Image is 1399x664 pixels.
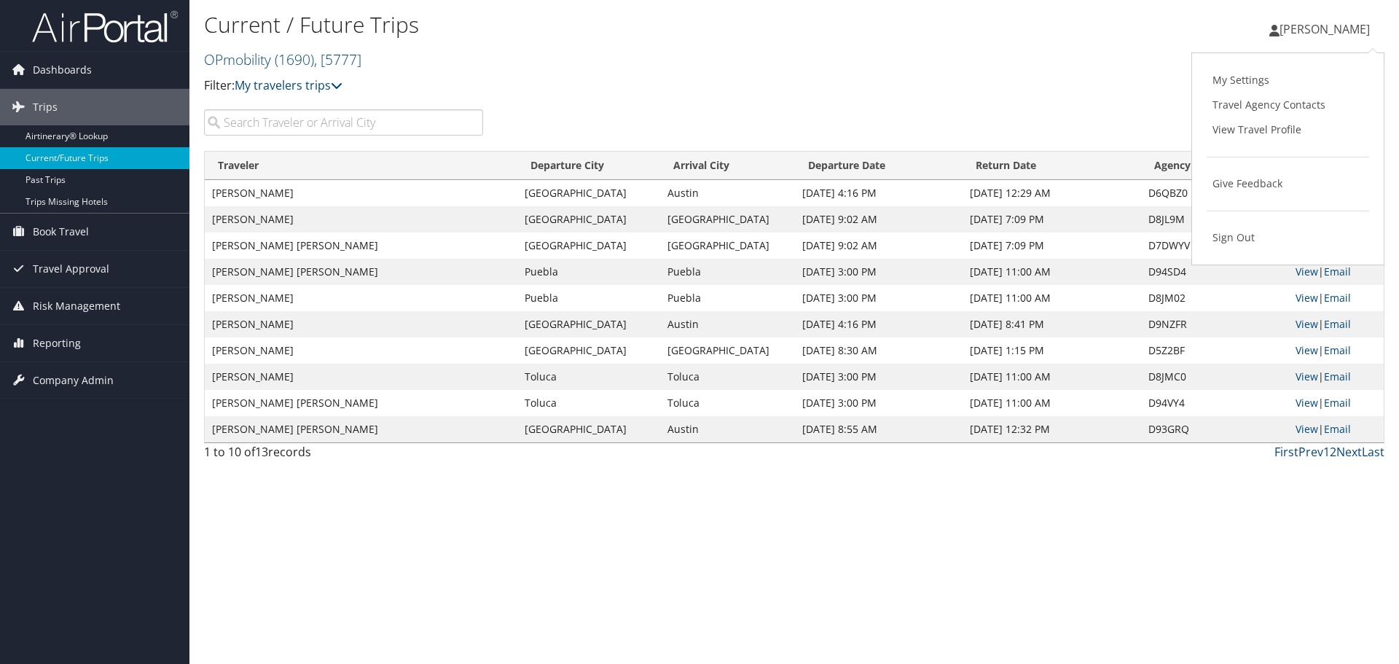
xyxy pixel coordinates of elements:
[205,233,517,259] td: [PERSON_NAME] [PERSON_NAME]
[33,214,89,250] span: Book Travel
[660,152,795,180] th: Arrival City: activate to sort column ascending
[517,285,660,311] td: Puebla
[963,311,1140,337] td: [DATE] 8:41 PM
[963,259,1140,285] td: [DATE] 11:00 AM
[1207,117,1369,142] a: View Travel Profile
[517,259,660,285] td: Puebla
[205,206,517,233] td: [PERSON_NAME]
[1141,285,1289,311] td: D8JM02
[204,443,483,468] div: 1 to 10 of records
[517,337,660,364] td: [GEOGRAPHIC_DATA]
[1296,317,1318,331] a: View
[1296,422,1318,436] a: View
[205,364,517,390] td: [PERSON_NAME]
[1141,259,1289,285] td: D94SD4
[1141,390,1289,416] td: D94VY4
[1336,444,1362,460] a: Next
[1296,265,1318,278] a: View
[204,50,361,69] a: OPmobility
[1324,317,1351,331] a: Email
[660,364,795,390] td: Toluca
[795,416,963,442] td: [DATE] 8:55 AM
[1298,444,1323,460] a: Prev
[33,325,81,362] span: Reporting
[1296,370,1318,383] a: View
[1141,180,1289,206] td: D6QBZ0
[963,206,1140,233] td: [DATE] 7:09 PM
[1141,233,1289,259] td: D7DWYV
[1207,225,1369,250] a: Sign Out
[1323,444,1330,460] a: 1
[205,311,517,337] td: [PERSON_NAME]
[1296,343,1318,357] a: View
[795,337,963,364] td: [DATE] 8:30 AM
[1207,93,1369,117] a: Travel Agency Contacts
[517,390,660,416] td: Toluca
[32,9,178,44] img: airportal-logo.png
[795,180,963,206] td: [DATE] 4:16 PM
[963,337,1140,364] td: [DATE] 1:15 PM
[33,362,114,399] span: Company Admin
[204,9,991,40] h1: Current / Future Trips
[1141,364,1289,390] td: D8JMC0
[1324,265,1351,278] a: Email
[517,152,660,180] th: Departure City: activate to sort column ascending
[1324,343,1351,357] a: Email
[33,288,120,324] span: Risk Management
[33,52,92,88] span: Dashboards
[204,77,991,95] p: Filter:
[963,152,1140,180] th: Return Date: activate to sort column ascending
[660,285,795,311] td: Puebla
[1324,422,1351,436] a: Email
[1288,364,1384,390] td: |
[33,251,109,287] span: Travel Approval
[205,337,517,364] td: [PERSON_NAME]
[1288,416,1384,442] td: |
[205,152,517,180] th: Traveler: activate to sort column ascending
[517,180,660,206] td: [GEOGRAPHIC_DATA]
[235,77,342,93] a: My travelers trips
[1280,21,1370,37] span: [PERSON_NAME]
[275,50,314,69] span: ( 1690 )
[517,416,660,442] td: [GEOGRAPHIC_DATA]
[517,206,660,233] td: [GEOGRAPHIC_DATA]
[1324,291,1351,305] a: Email
[1141,416,1289,442] td: D93GRQ
[1330,444,1336,460] a: 2
[517,311,660,337] td: [GEOGRAPHIC_DATA]
[660,233,795,259] td: [GEOGRAPHIC_DATA]
[517,233,660,259] td: [GEOGRAPHIC_DATA]
[660,259,795,285] td: Puebla
[314,50,361,69] span: , [ 5777 ]
[1141,206,1289,233] td: D8JL9M
[963,233,1140,259] td: [DATE] 7:09 PM
[795,364,963,390] td: [DATE] 3:00 PM
[963,416,1140,442] td: [DATE] 12:32 PM
[795,311,963,337] td: [DATE] 4:16 PM
[205,259,517,285] td: [PERSON_NAME] [PERSON_NAME]
[1141,152,1289,180] th: Agency Locator: activate to sort column ascending
[517,364,660,390] td: Toluca
[1324,370,1351,383] a: Email
[1288,311,1384,337] td: |
[660,180,795,206] td: Austin
[1269,7,1384,51] a: [PERSON_NAME]
[205,285,517,311] td: [PERSON_NAME]
[1288,337,1384,364] td: |
[1296,291,1318,305] a: View
[1141,311,1289,337] td: D9NZFR
[660,416,795,442] td: Austin
[255,444,268,460] span: 13
[795,259,963,285] td: [DATE] 3:00 PM
[205,390,517,416] td: [PERSON_NAME] [PERSON_NAME]
[795,152,963,180] th: Departure Date: activate to sort column descending
[963,285,1140,311] td: [DATE] 11:00 AM
[963,180,1140,206] td: [DATE] 12:29 AM
[33,89,58,125] span: Trips
[660,337,795,364] td: [GEOGRAPHIC_DATA]
[963,390,1140,416] td: [DATE] 11:00 AM
[205,180,517,206] td: [PERSON_NAME]
[795,390,963,416] td: [DATE] 3:00 PM
[1288,259,1384,285] td: |
[1296,396,1318,410] a: View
